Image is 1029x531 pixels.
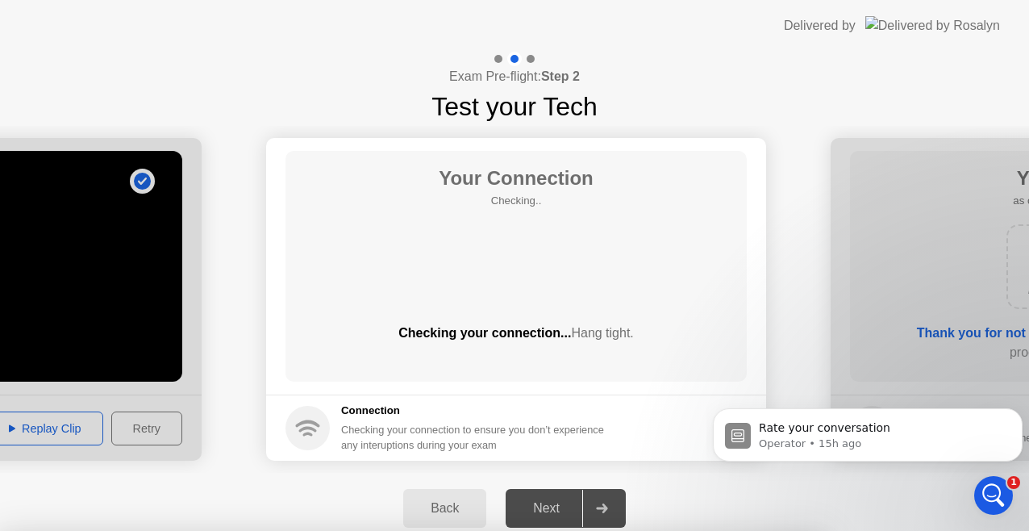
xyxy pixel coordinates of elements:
div: Back [408,501,481,516]
img: Delivered by Rosalyn [865,16,1000,35]
h5: Connection [341,403,614,419]
iframe: Intercom live chat [974,476,1013,515]
h1: Your Connection [439,164,594,193]
div: Next [510,501,582,516]
b: Step 2 [541,69,580,83]
button: go back [10,6,41,37]
div: Delivered by [784,16,856,36]
h4: Exam Pre-flight: [449,67,580,86]
div: Checking your connection to ensure you don’t experience any interuptions during your exam [341,422,614,453]
span: 1 [1007,476,1020,489]
iframe: Intercom notifications message [706,374,1029,487]
h5: Checking.. [439,193,594,209]
div: Close [515,6,544,36]
span: Hang tight. [571,326,633,340]
div: Checking your connection... [285,324,747,343]
button: Collapse window [485,6,515,37]
h1: Test your Tech [431,87,598,126]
